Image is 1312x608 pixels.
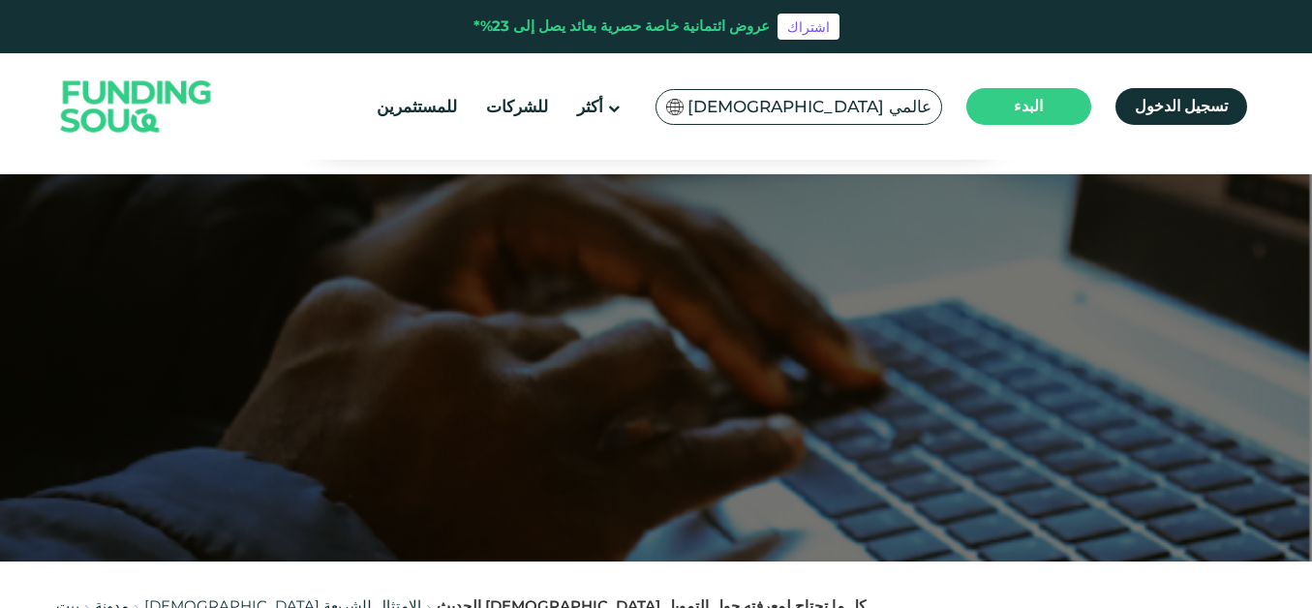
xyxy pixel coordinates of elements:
[666,99,684,115] img: علم جنوب إفريقيا
[486,97,548,116] font: للشركات
[377,97,457,116] font: للمستثمرين
[577,97,603,116] font: أكثر
[372,91,462,123] a: للمستثمرين
[481,91,553,123] a: للشركات
[1115,88,1247,125] a: تسجيل الدخول
[687,97,931,116] font: [DEMOGRAPHIC_DATA] عالمي
[778,14,839,41] a: اشتراك
[1135,97,1228,115] font: تسجيل الدخول
[787,18,830,36] font: اشتراك
[42,58,231,156] img: الشعار
[473,16,770,35] font: عروض ائتمانية خاصة حصرية بعائد يصل إلى 23%*
[1014,97,1043,115] font: البدء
